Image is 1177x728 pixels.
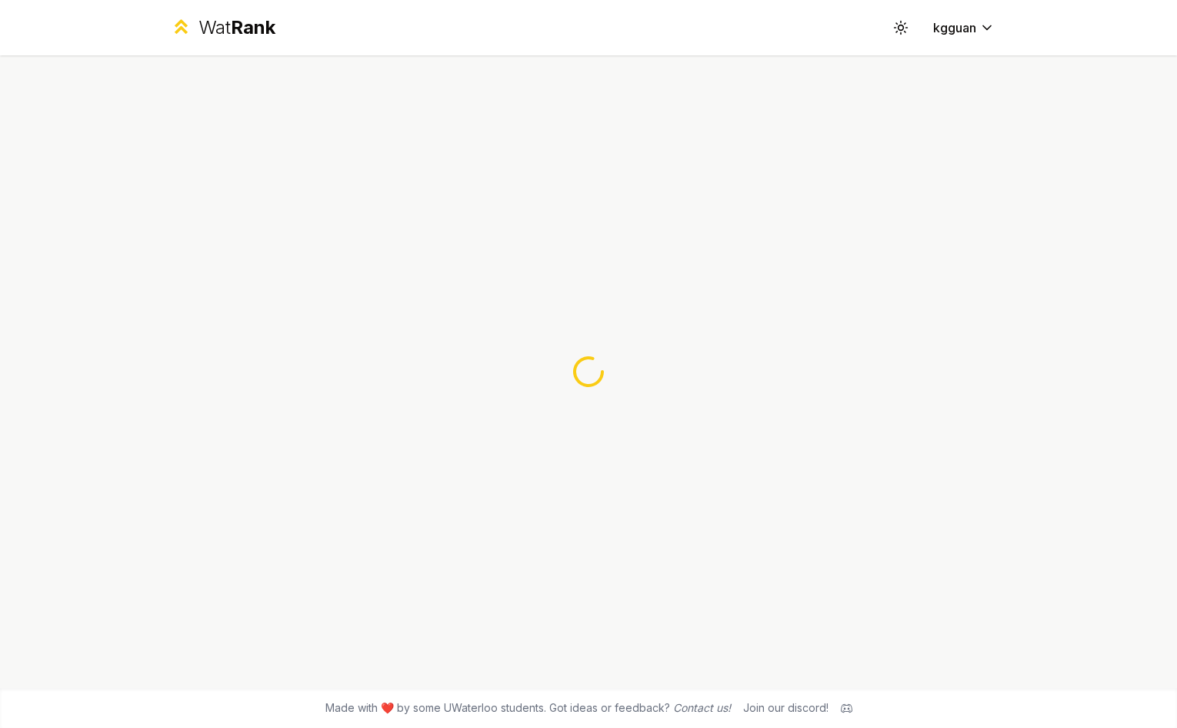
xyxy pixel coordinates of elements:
[673,701,731,714] a: Contact us!
[198,15,275,40] div: Wat
[743,700,829,716] div: Join our discord!
[325,700,731,716] span: Made with ❤️ by some UWaterloo students. Got ideas or feedback?
[933,18,976,37] span: kgguan
[921,14,1007,42] button: kgguan
[170,15,275,40] a: WatRank
[231,16,275,38] span: Rank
